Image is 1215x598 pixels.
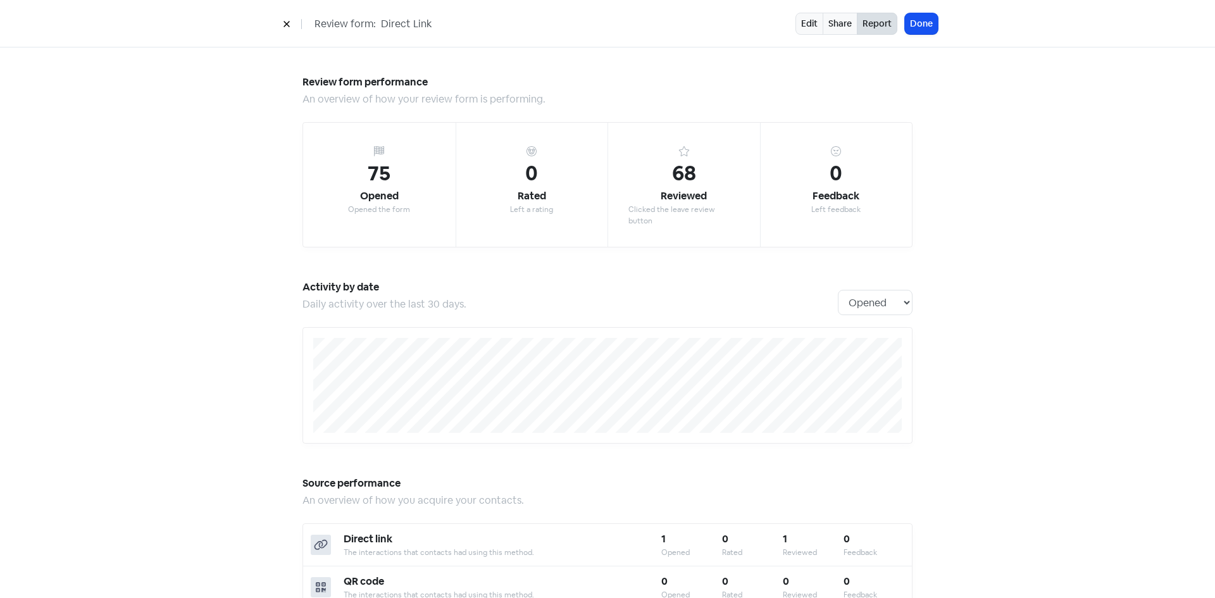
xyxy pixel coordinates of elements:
h5: Activity by date [302,278,838,297]
div: 0 [525,158,538,189]
div: Reviewed [783,547,844,558]
b: 0 [661,575,668,588]
b: 0 [844,575,850,588]
div: Rated [722,547,783,558]
b: 0 [783,575,789,588]
b: 0 [722,575,728,588]
b: 0 [722,532,728,545]
div: An overview of how your review form is performing. [302,92,913,107]
div: Feedback [844,547,904,558]
b: 1 [661,532,666,545]
button: Report [857,13,897,35]
div: Reviewed [661,189,707,204]
h5: Review form performance [302,73,913,92]
div: Opened the form [348,204,410,215]
div: Feedback [813,189,859,204]
div: Daily activity over the last 30 days. [302,297,838,312]
div: The interactions that contacts had using this method. [344,547,661,558]
div: 0 [830,158,842,189]
div: Opened [661,547,722,558]
div: 68 [672,158,696,189]
div: An overview of how you acquire your contacts. [302,493,913,508]
a: Share [823,13,857,35]
b: 1 [783,532,787,545]
div: Left feedback [811,204,861,215]
button: Done [905,13,938,34]
div: Opened [360,189,399,204]
h5: Source performance [302,474,913,493]
span: Review form: [315,16,376,32]
b: Direct link [344,532,392,545]
div: Left a rating [510,204,553,215]
div: Clicked the leave review button [628,204,740,227]
div: Rated [518,189,546,204]
a: Edit [795,13,823,35]
b: 0 [844,532,850,545]
b: QR code [344,575,384,588]
div: 75 [368,158,390,189]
